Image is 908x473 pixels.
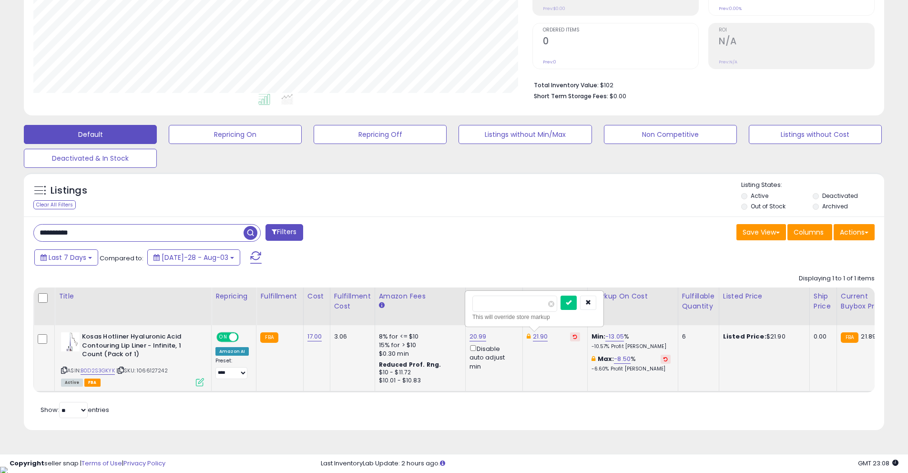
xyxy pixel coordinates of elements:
[49,253,86,262] span: Last 7 Days
[334,291,371,311] div: Fulfillment Cost
[592,332,671,350] div: %
[379,360,441,369] b: Reduced Prof. Rng.
[573,334,577,339] i: Revert to store-level Dynamic Max Price
[834,224,875,240] button: Actions
[592,332,606,341] b: Min:
[592,356,595,362] i: This overrides the store level max markup for this listing
[459,125,592,144] button: Listings without Min/Max
[379,291,461,301] div: Amazon Fees
[533,332,548,341] a: 21.90
[321,459,898,468] div: Last InventoryLab Update: 2 hours ago.
[682,291,715,311] div: Fulfillable Quantity
[719,59,737,65] small: Prev: N/A
[719,28,874,33] span: ROI
[719,6,742,11] small: Prev: 0.00%
[719,36,874,49] h2: N/A
[59,291,207,301] div: Title
[534,81,599,89] b: Total Inventory Value:
[749,125,882,144] button: Listings without Cost
[814,291,833,311] div: Ship Price
[265,224,303,241] button: Filters
[469,343,515,371] div: Disable auto adjust min
[237,333,253,341] span: OFF
[215,347,249,356] div: Amazon AI
[307,332,322,341] a: 17.00
[723,332,766,341] b: Listed Price:
[841,291,890,311] div: Current Buybox Price
[592,291,674,301] div: Markup on Cost
[861,332,876,341] span: 21.89
[592,355,671,372] div: %
[24,125,157,144] button: Default
[858,459,898,468] span: 2025-08-11 23:08 GMT
[41,405,109,414] span: Show: entries
[34,249,98,266] button: Last 7 Days
[543,6,565,11] small: Prev: $0.00
[162,253,228,262] span: [DATE]-28 - Aug-03
[379,369,458,377] div: $10 - $11.72
[379,350,458,358] div: $0.30 min
[379,377,458,385] div: $10.01 - $10.83
[24,149,157,168] button: Deactivated & In Stock
[592,366,671,372] p: -6.60% Profit [PERSON_NAME]
[682,332,712,341] div: 6
[814,332,829,341] div: 0.00
[215,291,252,301] div: Repricing
[822,192,858,200] label: Deactivated
[469,332,487,341] a: 20.99
[614,354,631,364] a: -8.50
[100,254,143,263] span: Compared to:
[543,59,556,65] small: Prev: 0
[82,459,122,468] a: Terms of Use
[379,332,458,341] div: 8% for <= $10
[61,332,80,351] img: 41vTNze2HAL._SL40_.jpg
[33,200,76,209] div: Clear All Filters
[543,28,698,33] span: Ordered Items
[592,343,671,350] p: -10.57% Profit [PERSON_NAME]
[260,332,278,343] small: FBA
[751,192,768,200] label: Active
[81,367,115,375] a: B0D2S3GKYK
[472,312,596,322] div: This will override store markup
[84,379,101,387] span: FBA
[379,341,458,350] div: 15% for > $10
[334,332,367,341] div: 3.06
[534,79,867,90] li: $102
[751,202,786,210] label: Out of Stock
[543,36,698,49] h2: 0
[534,92,608,100] b: Short Term Storage Fees:
[379,301,385,310] small: Amazon Fees.
[841,332,858,343] small: FBA
[598,354,614,363] b: Max:
[736,224,786,240] button: Save View
[723,291,806,301] div: Listed Price
[587,288,678,325] th: The percentage added to the cost of goods (COGS) that forms the calculator for Min & Max prices.
[82,332,198,361] b: Kosas Hotliner Hyaluronic Acid Contouring Lip Liner - Infinite, 1 Count (Pack of 1)
[10,459,165,468] div: seller snap | |
[794,227,824,237] span: Columns
[61,379,83,387] span: All listings currently available for purchase on Amazon
[217,333,229,341] span: ON
[10,459,44,468] strong: Copyright
[527,333,531,339] i: This overrides the store level Dynamic Max Price for this listing
[169,125,302,144] button: Repricing On
[116,367,168,374] span: | SKU: 1066127242
[605,332,624,341] a: -13.05
[822,202,848,210] label: Archived
[741,181,884,190] p: Listing States:
[610,92,626,101] span: $0.00
[51,184,87,197] h5: Listings
[307,291,326,301] div: Cost
[604,125,737,144] button: Non Competitive
[314,125,447,144] button: Repricing Off
[123,459,165,468] a: Privacy Policy
[787,224,832,240] button: Columns
[147,249,240,266] button: [DATE]-28 - Aug-03
[663,357,668,361] i: Revert to store-level Max Markup
[723,332,802,341] div: $21.90
[260,291,299,301] div: Fulfillment
[799,274,875,283] div: Displaying 1 to 1 of 1 items
[61,332,204,385] div: ASIN:
[215,358,249,379] div: Preset:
